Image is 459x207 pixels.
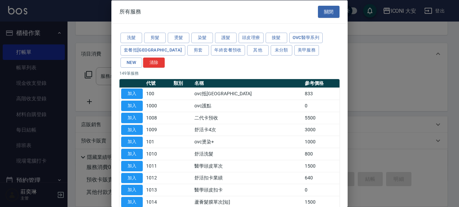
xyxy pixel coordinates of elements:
[144,79,172,88] th: 代號
[144,172,172,184] td: 1012
[303,160,340,172] td: 1500
[303,112,340,124] td: 5500
[121,112,143,123] button: 加入
[120,45,185,55] button: 套餐抵[GEOGRAPHIC_DATA]
[215,33,237,43] button: 護髮
[193,148,303,160] td: 舒活洗髮
[303,100,340,112] td: 0
[172,79,193,88] th: 類別
[303,88,340,100] td: 833
[121,137,143,147] button: 加入
[119,8,141,15] span: 所有服務
[193,112,303,124] td: 二代卡預收
[121,101,143,111] button: 加入
[120,33,142,43] button: 洗髮
[247,45,269,55] button: 其他
[121,173,143,183] button: 加入
[318,5,340,18] button: 關閉
[144,100,172,112] td: 1000
[121,149,143,159] button: 加入
[303,184,340,196] td: 0
[193,172,303,184] td: 舒活扣卡業績
[119,70,340,76] p: 149 筆服務
[144,33,166,43] button: 剪髮
[144,112,172,124] td: 1008
[193,124,303,136] td: 舒活卡4次
[271,45,292,55] button: 未分類
[193,136,303,148] td: ovc燙染+
[121,125,143,135] button: 加入
[193,88,303,100] td: ovc抵[GEOGRAPHIC_DATA]
[289,33,323,43] button: ovc醫學系列
[121,89,143,99] button: 加入
[193,100,303,112] td: ovc護點
[144,148,172,160] td: 1010
[144,124,172,136] td: 1009
[144,160,172,172] td: 1011
[144,88,172,100] td: 100
[143,57,165,68] button: 清除
[211,45,245,55] button: 年終套餐預收
[303,124,340,136] td: 3000
[193,184,303,196] td: 醫學頭皮扣卡
[303,172,340,184] td: 640
[303,136,340,148] td: 1000
[266,33,287,43] button: 接髮
[191,33,213,43] button: 染髮
[121,161,143,171] button: 加入
[144,184,172,196] td: 1013
[239,33,264,43] button: 頭皮理療
[144,136,172,148] td: 101
[121,185,143,195] button: 加入
[120,57,142,68] button: NEW
[193,79,303,88] th: 名稱
[303,148,340,160] td: 800
[168,33,189,43] button: 燙髮
[303,79,340,88] th: 參考價格
[187,45,209,55] button: 剪套
[294,45,319,55] button: 美甲服務
[193,160,303,172] td: 醫學頭皮單次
